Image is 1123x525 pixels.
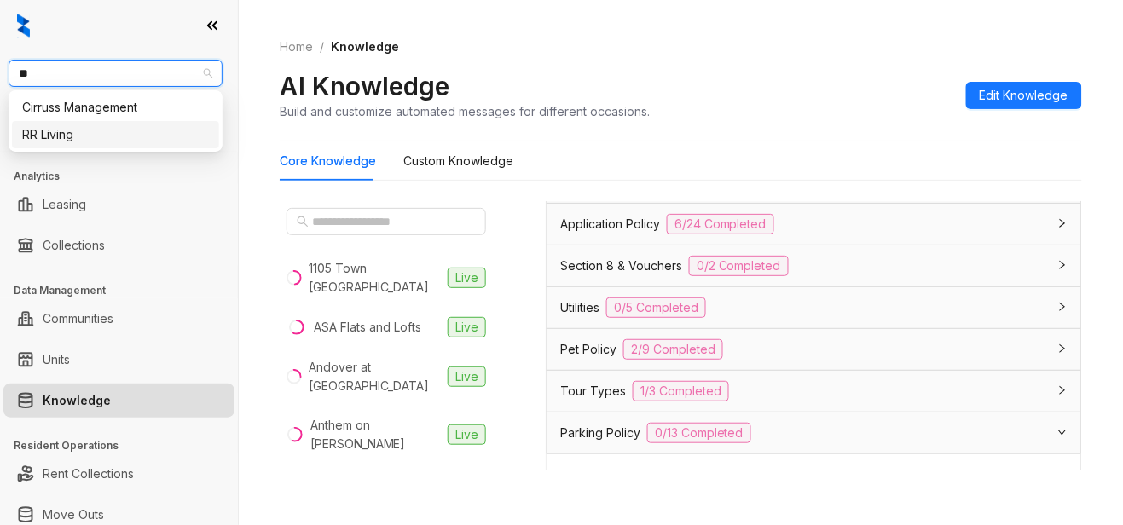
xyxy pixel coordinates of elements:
[14,283,238,298] h3: Data Management
[331,39,399,54] span: Knowledge
[1057,427,1068,437] span: expanded
[22,125,209,144] div: RR Living
[14,169,238,184] h3: Analytics
[560,298,599,317] span: Utilities
[689,256,789,276] span: 0/2 Completed
[3,302,234,336] li: Communities
[560,424,640,442] span: Parking Policy
[43,343,70,377] a: Units
[560,468,1068,494] span: General
[980,86,1068,105] span: Edit Knowledge
[547,287,1081,328] div: Utilities0/5 Completed
[560,340,616,359] span: Pet Policy
[43,302,113,336] a: Communities
[17,14,30,37] img: logo
[1057,385,1068,395] span: collapsed
[309,358,441,395] div: Andover at [GEOGRAPHIC_DATA]
[403,152,513,170] div: Custom Knowledge
[280,102,650,120] div: Build and customize automated messages for different occasions.
[314,318,421,337] div: ASA Flats and Lofts
[560,215,660,234] span: Application Policy
[448,366,486,387] span: Live
[667,214,774,234] span: 6/24 Completed
[633,381,729,401] span: 1/3 Completed
[43,384,111,418] a: Knowledge
[606,297,706,318] span: 0/5 Completed
[320,37,324,56] li: /
[560,382,626,401] span: Tour Types
[623,339,723,360] span: 2/9 Completed
[310,416,441,453] div: Anthem on [PERSON_NAME]
[280,152,376,170] div: Core Knowledge
[448,268,486,288] span: Live
[276,37,316,56] a: Home
[22,98,209,117] div: Cirruss Management
[1057,302,1068,312] span: collapsed
[43,457,134,491] a: Rent Collections
[547,412,1081,453] div: Parking Policy0/13 Completed
[547,371,1081,412] div: Tour Types1/3 Completed
[14,438,238,453] h3: Resident Operations
[43,228,105,262] a: Collections
[3,114,234,148] li: Leads
[3,457,234,491] li: Rent Collections
[297,216,309,228] span: search
[448,424,486,445] span: Live
[547,329,1081,370] div: Pet Policy2/9 Completed
[448,317,486,337] span: Live
[3,228,234,262] li: Collections
[1057,260,1068,270] span: collapsed
[12,121,219,148] div: RR Living
[560,257,682,275] span: Section 8 & Vouchers
[966,82,1082,109] button: Edit Knowledge
[1057,218,1068,228] span: collapsed
[547,245,1081,286] div: Section 8 & Vouchers0/2 Completed
[12,94,219,121] div: Cirruss Management
[1057,343,1068,354] span: collapsed
[43,187,86,222] a: Leasing
[309,259,441,297] div: 1105 Town [GEOGRAPHIC_DATA]
[3,187,234,222] li: Leasing
[547,204,1081,245] div: Application Policy6/24 Completed
[3,343,234,377] li: Units
[280,70,449,102] h2: AI Knowledge
[3,384,234,418] li: Knowledge
[647,423,751,443] span: 0/13 Completed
